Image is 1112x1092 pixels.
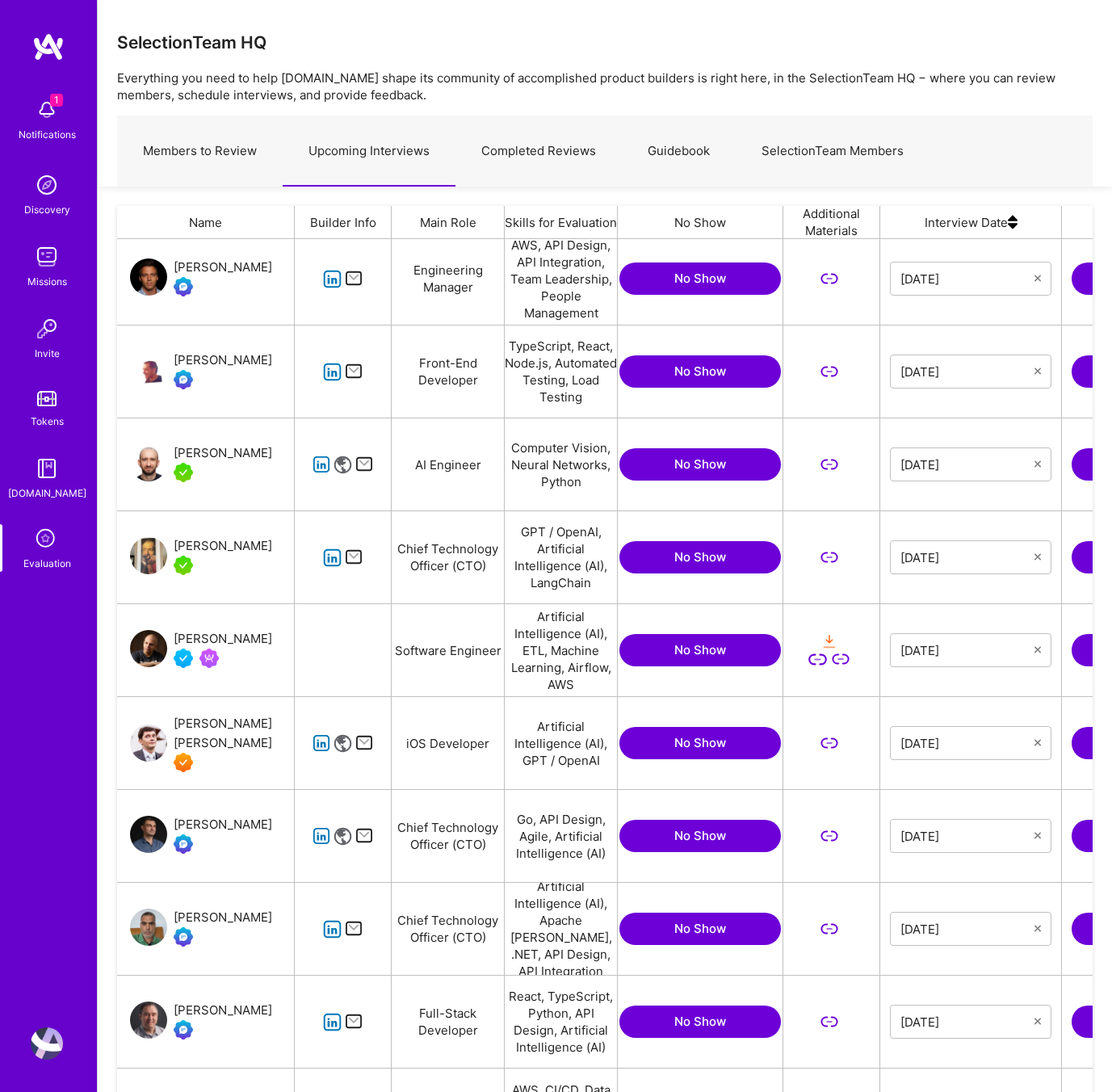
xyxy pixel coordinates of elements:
[323,363,342,381] i: icon linkedIn
[505,206,618,238] div: Skills for Evaluation
[130,629,272,671] a: User Avatar[PERSON_NAME]Vetted A.TeamerBeen on Mission
[130,351,167,388] img: User Avatar
[27,1027,67,1060] a: User Avatar
[32,32,65,61] img: logo
[174,536,272,556] div: [PERSON_NAME]
[117,69,1093,103] p: Everything you need to help [DOMAIN_NAME] shape its community of accomplished product builders is...
[900,549,1034,565] input: Select Date...
[619,913,781,945] button: No Show
[174,1001,272,1020] div: [PERSON_NAME]
[619,820,781,852] button: No Show
[505,325,618,418] div: TypeScript, React, Node.js, Automated Testing, Load Testing
[505,883,618,975] div: Artificial Intelligence (AI), Apache [PERSON_NAME], .NET, API Design, API Integration
[392,697,505,789] div: iOS Developer
[619,634,781,666] button: No Show
[130,816,167,853] img: User Avatar
[31,452,63,485] img: guide book
[820,734,838,753] i: icon LinkSecondary
[619,541,781,573] button: No Show
[174,556,193,575] img: A.Teamer in Residence
[174,258,272,277] div: [PERSON_NAME]
[619,262,781,295] button: No Show
[174,463,193,482] img: A.Teamer in Residence
[619,355,781,388] button: No Show
[130,444,167,481] img: User Avatar
[323,920,342,939] i: icon linkedIn
[392,325,505,418] div: Front-End Developer
[8,485,86,502] div: [DOMAIN_NAME]
[323,1013,342,1031] i: icon linkedIn
[505,697,618,789] div: Artificial Intelligence (AI), GPT / OpenAI
[19,126,76,143] div: Notifications
[455,116,622,187] a: Completed Reviews
[392,976,505,1068] div: Full-Stack Developer
[31,524,62,555] i: icon SelectionTeam
[130,1001,272,1043] a: User Avatar[PERSON_NAME]Evaluation Call Booked
[130,724,167,762] img: User Avatar
[345,548,363,567] i: icon Mail
[35,345,60,362] div: Invite
[736,116,929,187] a: SelectionTeam Members
[808,650,827,669] i: icon LinkSecondary
[130,536,272,578] a: User Avatar[PERSON_NAME]A.Teamer in Residence
[174,649,193,668] img: Vetted A.Teamer
[199,649,219,668] img: Been on Mission
[900,828,1034,844] input: Select Date...
[24,201,70,218] div: Discovery
[900,735,1034,751] input: Select Date...
[130,537,167,574] img: User Avatar
[130,1002,167,1039] img: User Avatar
[505,604,618,696] div: Artificial Intelligence (AI), ETL, Machine Learning, Airflow, AWS
[392,233,505,325] div: Engineering Manager
[820,456,838,474] i: icon LinkSecondary
[820,270,838,288] i: icon LinkSecondary
[31,169,63,201] img: discovery
[117,206,295,238] div: Name
[117,116,283,187] a: Members to Review
[130,909,167,946] img: User Avatar
[334,827,352,846] i: icon Website
[130,258,167,296] img: User Avatar
[174,834,193,854] img: Evaluation Call Booked
[174,277,193,296] img: Evaluation Call Booked
[392,206,505,238] div: Main Role
[334,734,352,753] i: icon Website
[392,790,505,882] div: Chief Technology Officer (CTO)
[31,1027,63,1060] img: User Avatar
[31,313,63,345] img: Invite
[345,920,363,939] i: icon Mail
[313,827,331,846] i: icon linkedIn
[174,815,272,834] div: [PERSON_NAME]
[313,734,331,753] i: icon linkedIn
[174,714,294,753] div: [PERSON_NAME] [PERSON_NAME]
[355,734,374,753] i: icon Mail
[130,714,294,772] a: User Avatar[PERSON_NAME] [PERSON_NAME]Exceptional A.Teamer
[174,908,272,927] div: [PERSON_NAME]
[27,273,67,290] div: Missions
[900,921,1034,937] input: Select Date...
[505,976,618,1068] div: React, TypeScript, Python, API Design, Artificial Intelligence (AI)
[392,883,505,975] div: Chief Technology Officer (CTO)
[31,94,63,126] img: bell
[130,630,167,667] img: User Avatar
[174,443,272,463] div: [PERSON_NAME]
[392,418,505,510] div: AI Engineer
[820,827,838,846] i: icon LinkSecondary
[295,206,392,238] div: Builder Info
[174,370,193,389] img: Evaluation Call Booked
[900,271,1034,287] input: Select Date...
[619,1006,781,1038] button: No Show
[323,548,342,567] i: icon linkedIn
[1008,206,1018,238] img: sort
[345,1013,363,1031] i: icon Mail
[23,555,71,572] div: Evaluation
[392,604,505,696] div: Software Engineer
[334,456,352,474] i: icon Website
[820,363,838,381] i: icon LinkSecondary
[622,116,736,187] a: Guidebook
[355,827,374,846] i: icon Mail
[783,206,880,238] div: Additional Materials
[174,1020,193,1039] img: Evaluation Call Booked
[820,632,838,651] i: icon OrangeDownload
[50,94,63,107] span: 1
